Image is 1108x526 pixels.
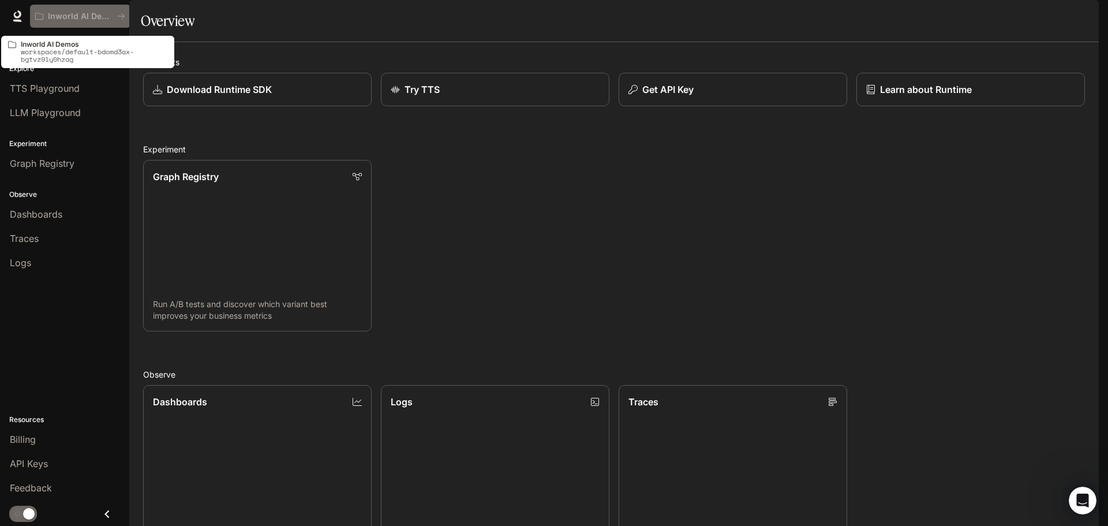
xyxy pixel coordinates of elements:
[153,299,362,322] p: Run A/B tests and discover which variant best improves your business metrics
[21,40,167,48] p: Inworld AI Demos
[143,56,1085,68] h2: Shortcuts
[143,368,1085,380] h2: Observe
[30,5,130,28] button: All workspaces
[628,395,658,409] p: Traces
[880,83,972,96] p: Learn about Runtime
[143,73,372,106] a: Download Runtime SDK
[391,395,413,409] p: Logs
[153,170,219,184] p: Graph Registry
[143,143,1085,155] h2: Experiment
[619,73,847,106] button: Get API Key
[167,83,272,96] p: Download Runtime SDK
[21,48,167,63] p: workspaces/default-bdomd3ax-bgtvz9ly0hzag
[153,395,207,409] p: Dashboards
[48,12,113,21] p: Inworld AI Demos
[381,73,609,106] a: Try TTS
[642,83,694,96] p: Get API Key
[141,9,194,32] h1: Overview
[1069,487,1096,514] iframe: Intercom live chat
[143,160,372,331] a: Graph RegistryRun A/B tests and discover which variant best improves your business metrics
[856,73,1085,106] a: Learn about Runtime
[405,83,440,96] p: Try TTS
